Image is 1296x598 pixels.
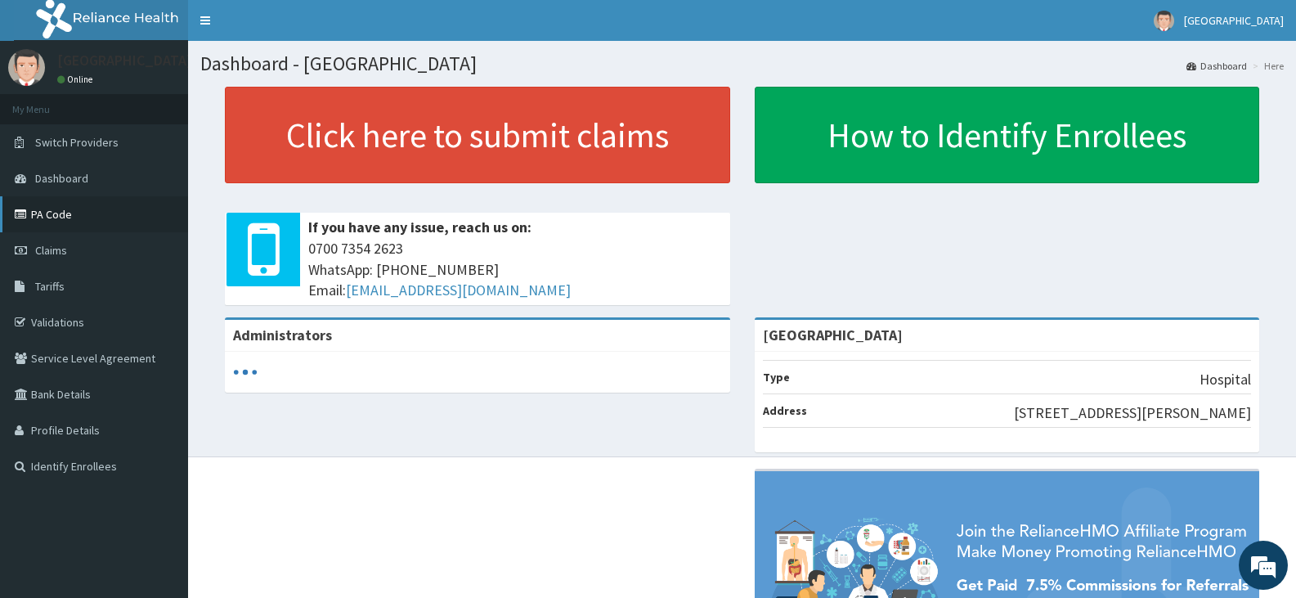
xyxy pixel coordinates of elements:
a: Dashboard [1186,59,1247,73]
h1: Dashboard - [GEOGRAPHIC_DATA] [200,53,1284,74]
p: [STREET_ADDRESS][PERSON_NAME] [1014,402,1251,424]
a: How to Identify Enrollees [755,87,1260,183]
p: [GEOGRAPHIC_DATA] [57,53,192,68]
b: Type [763,370,790,384]
span: Tariffs [35,279,65,294]
span: [GEOGRAPHIC_DATA] [1184,13,1284,28]
strong: [GEOGRAPHIC_DATA] [763,326,903,344]
a: Click here to submit claims [225,87,730,183]
img: User Image [8,49,45,86]
span: Switch Providers [35,135,119,150]
p: Hospital [1200,369,1251,390]
span: Dashboard [35,171,88,186]
b: Address [763,403,807,418]
b: If you have any issue, reach us on: [308,218,531,236]
a: Online [57,74,96,85]
img: User Image [1154,11,1174,31]
a: [EMAIL_ADDRESS][DOMAIN_NAME] [346,281,571,299]
span: Claims [35,243,67,258]
b: Administrators [233,326,332,344]
li: Here [1249,59,1284,73]
svg: audio-loading [233,360,258,384]
span: 0700 7354 2623 WhatsApp: [PHONE_NUMBER] Email: [308,238,722,301]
